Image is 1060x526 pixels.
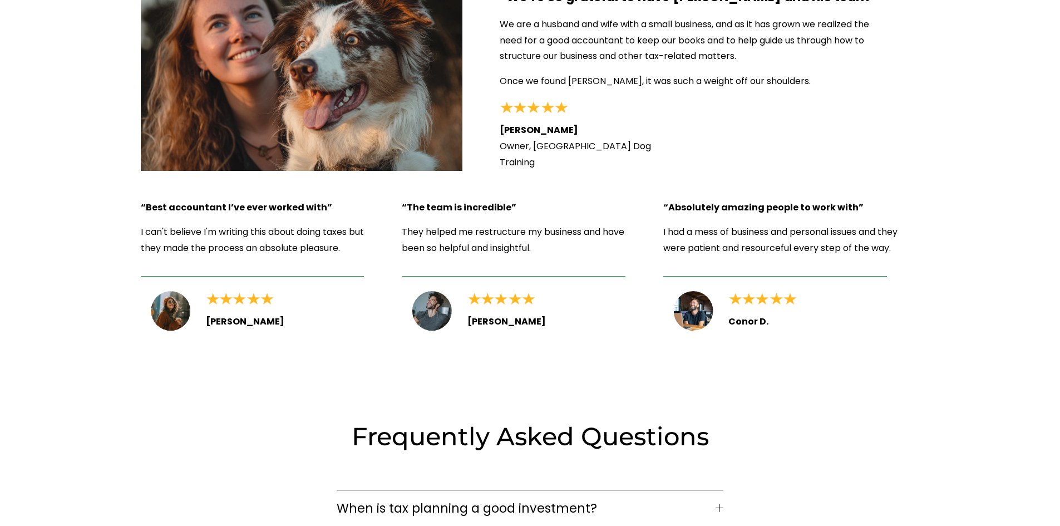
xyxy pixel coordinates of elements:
[206,315,284,328] strong: [PERSON_NAME]
[728,315,768,328] strong: Conor D.
[500,17,886,65] p: We are a husband and wife with a small business, and as it has grown we realized the need for a g...
[141,224,364,257] p: I can't believe I'm writing this about doing taxes but they made the process an absolute pleasure.
[337,490,723,526] button: When is tax planning a good investment?
[500,122,658,170] p: Owner, [GEOGRAPHIC_DATA] Dog Training
[663,201,864,214] strong: “Absolutely amazing people to work with”
[141,201,332,214] strong: “Best accountant I’ve ever worked with”
[402,224,625,257] p: They helped me restructure my business and have been so helpful and insightful.
[467,315,546,328] strong: [PERSON_NAME]
[337,499,715,518] span: When is tax planning a good investment?
[500,124,578,136] strong: [PERSON_NAME]
[304,420,756,453] h2: Frequently Asked Questions
[402,201,516,214] strong: “The team is incredible”
[663,224,920,257] p: I had a mess of business and personal issues and they were patient and resourceful every step of ...
[500,73,886,90] p: Once we found [PERSON_NAME], it was such a weight off our shoulders.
